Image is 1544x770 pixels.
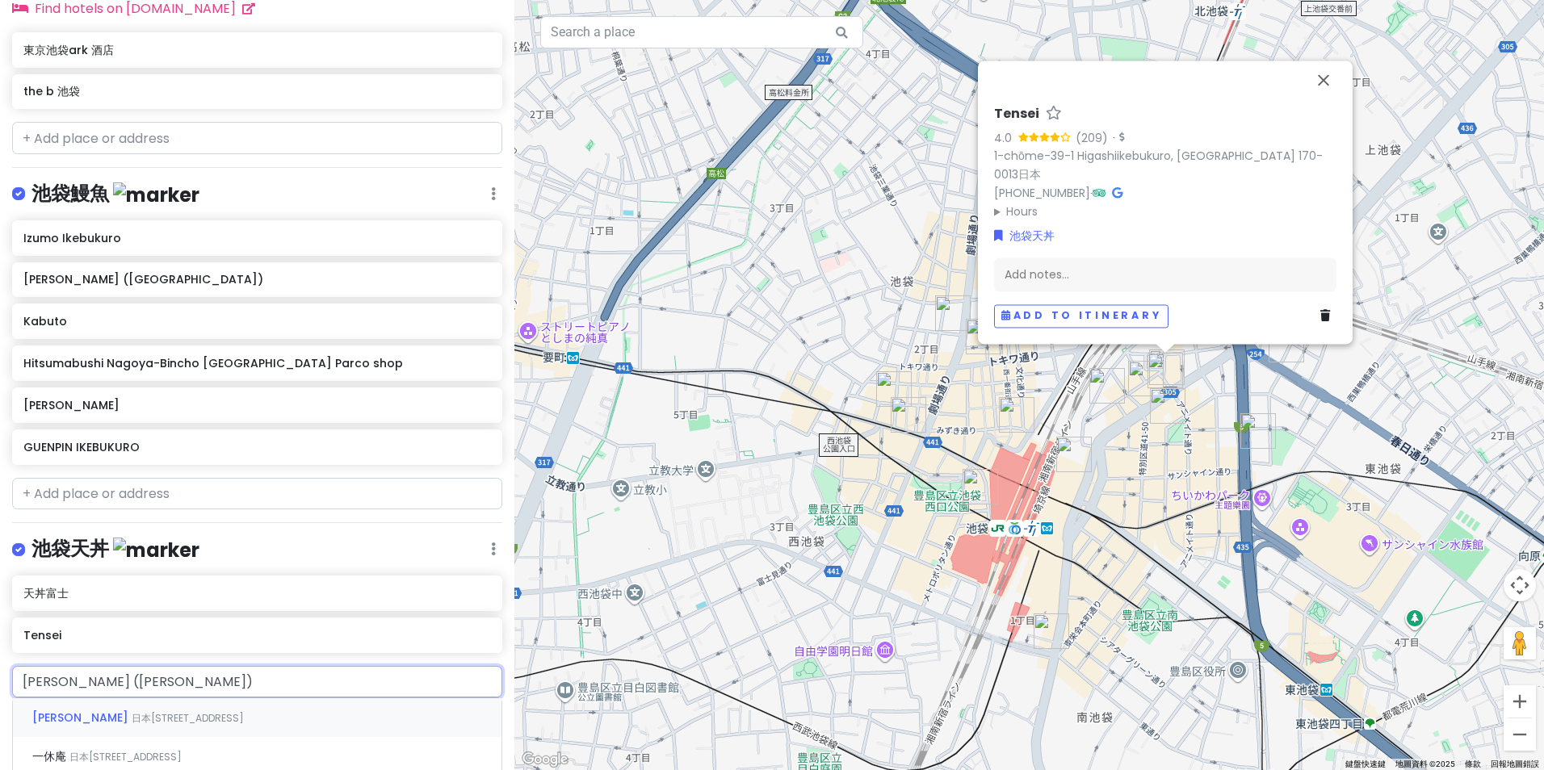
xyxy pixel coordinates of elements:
[518,749,572,770] a: 在 Google 地圖上開啟這個區域 (開啟新視窗)
[113,538,199,563] img: marker
[132,711,244,725] span: 日本[STREET_ADDRESS]
[23,231,491,245] h6: Izumo Ikebukuro
[12,122,502,154] input: + Add place or address
[1504,685,1536,718] button: 放大
[1240,413,1276,449] div: 東京池袋ark 酒店
[994,185,1090,201] a: [PHONE_NUMBER]
[1345,759,1386,770] button: 鍵盤快速鍵
[1504,627,1536,659] button: 將衣夾人拖曳到地圖上，就能開啟街景服務
[1504,569,1536,601] button: 地圖攝影機控制項
[1034,613,1069,649] div: 無敵家拉麵
[1491,760,1539,768] a: 回報地圖錯誤
[891,397,926,433] div: 銀座 篝 Echika池袋店
[69,750,182,764] span: 日本[STREET_ADDRESS]
[1046,106,1062,123] a: Star place
[994,129,1018,147] div: 4.0
[1128,361,1164,396] div: the b 池袋
[1395,760,1455,768] span: 地圖資料 ©2025
[963,469,998,504] div: Izumo Ikebukuro
[23,84,491,98] h6: the b 池袋
[23,628,491,642] h6: Tensei
[994,149,1323,183] a: 1-chōme-39-1 Higashiikebukuro, [GEOGRAPHIC_DATA] 170-0013日本
[113,182,199,207] img: marker
[31,181,199,207] h4: 池袋鰻魚
[23,586,491,601] h6: 天丼富士
[23,314,491,329] h6: Kabuto
[994,227,1055,245] a: 池袋天丼
[31,536,199,563] h4: 池袋天丼
[12,666,502,698] input: + Add place or address
[32,748,69,764] span: 一休庵
[12,478,502,510] input: + Add place or address
[1465,760,1481,768] a: 條款 (在新分頁中開啟)
[1320,308,1336,325] a: Delete place
[1149,349,1185,385] div: 拉麵 雞之穴
[1056,437,1092,472] div: Hitsumabushi Nagoya-Bincho Ikebukuro Parco shop
[994,304,1168,328] button: Add to itinerary
[1504,718,1536,751] button: 縮小
[23,43,491,57] h6: 東京池袋ark 酒店
[32,709,132,726] span: [PERSON_NAME]
[1150,388,1185,424] div: I'm donut？池袋
[540,16,863,48] input: Search a place
[994,203,1336,220] summary: Hours
[1076,129,1108,147] div: (209)
[1089,368,1125,404] div: Unagi Yoshikawa (Ikebukuro)
[23,356,491,370] h6: Hitsumabushi Nagoya-Bincho [GEOGRAPHIC_DATA] Parco shop
[1112,187,1122,199] i: Google Maps
[994,106,1336,220] div: ·
[23,272,491,287] h6: [PERSON_NAME] ([GEOGRAPHIC_DATA])
[994,258,1336,292] div: Add notes...
[23,440,491,454] h6: GUENPIN IKEBUKURO
[1304,61,1343,99] button: 關閉
[1093,187,1106,199] i: Tripadvisor
[1108,131,1124,147] div: ·
[966,319,1001,354] div: GUENPIN IKEBUKURO
[994,106,1039,123] h6: Tensei
[999,397,1034,433] div: 天丼富士
[23,398,491,412] h6: [PERSON_NAME]
[876,371,912,407] div: Manmaru Ikebukuro
[1148,353,1183,388] div: Tensei
[935,295,971,331] div: Kabuto
[518,749,572,770] img: Google
[1269,327,1304,362] div: Japanese Ramen Gokan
